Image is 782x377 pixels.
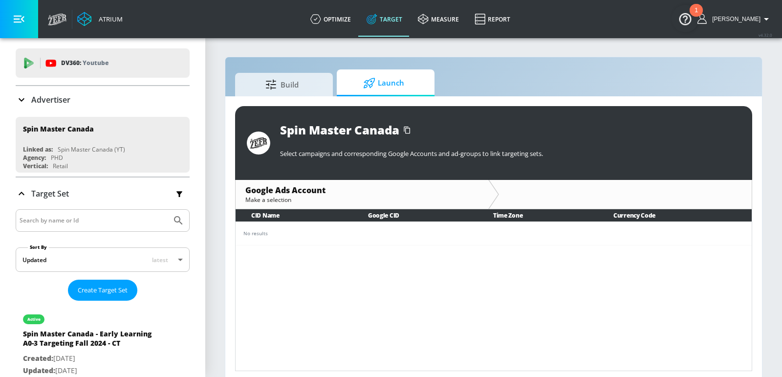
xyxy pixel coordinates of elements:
[95,15,123,23] div: Atrium
[23,365,160,377] p: [DATE]
[672,5,699,32] button: Open Resource Center, 1 new notification
[28,244,49,250] label: Sort By
[359,1,410,37] a: Target
[77,12,123,26] a: Atrium
[61,58,109,68] p: DV360:
[16,86,190,113] div: Advertiser
[78,285,128,296] span: Create Target Set
[598,209,752,222] th: Currency Code
[245,73,319,96] span: Build
[16,117,190,173] div: Spin Master CanadaLinked as:Spin Master Canada (YT)Agency:PHDVertical:Retail
[478,209,598,222] th: Time Zone
[708,16,760,22] span: login as: eugenia.kim@zefr.com
[303,1,359,37] a: optimize
[20,214,168,227] input: Search by name or Id
[16,177,190,210] div: Target Set
[280,149,740,158] p: Select campaigns and corresponding Google Accounts and ad-groups to link targeting sets.
[23,124,94,133] div: Spin Master Canada
[697,13,772,25] button: [PERSON_NAME]
[27,317,41,322] div: active
[410,1,467,37] a: measure
[759,32,772,38] span: v 4.32.0
[53,162,68,170] div: Retail
[31,188,69,199] p: Target Set
[347,71,421,95] span: Launch
[352,209,478,222] th: Google CID
[467,1,518,37] a: Report
[68,280,137,301] button: Create Target Set
[243,230,744,237] div: No results
[236,209,352,222] th: CID Name
[152,256,168,264] span: latest
[23,154,46,162] div: Agency:
[83,58,109,68] p: Youtube
[23,366,55,375] span: Updated:
[245,185,478,196] div: Google Ads Account
[31,94,70,105] p: Advertiser
[23,145,53,154] div: Linked as:
[23,162,48,170] div: Vertical:
[695,10,698,23] div: 1
[236,180,488,209] div: Google Ads AccountMake a selection
[245,196,478,204] div: Make a selection
[51,154,63,162] div: PHD
[22,256,46,264] div: Updated
[23,329,160,353] div: Spin Master Canada - Early Learning A0-3 Targeting Fall 2024 - CT
[58,145,125,154] div: Spin Master Canada (YT)
[280,122,399,138] div: Spin Master Canada
[23,354,53,363] span: Created:
[16,48,190,78] div: DV360: Youtube
[23,353,160,365] p: [DATE]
